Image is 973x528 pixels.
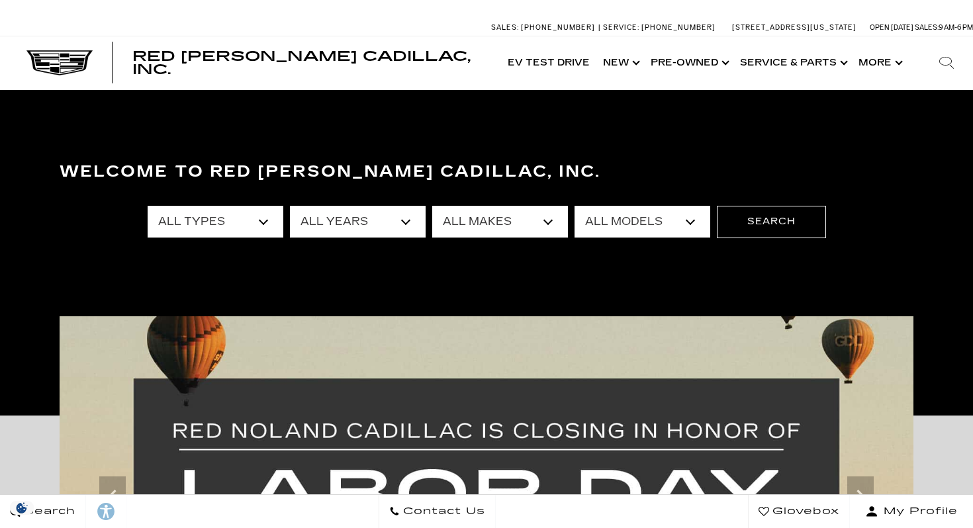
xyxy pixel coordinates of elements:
[733,36,852,89] a: Service & Parts
[717,206,826,238] button: Search
[521,23,595,32] span: [PHONE_NUMBER]
[596,36,644,89] a: New
[290,206,426,238] select: Filter by year
[99,476,126,516] div: Previous slide
[379,495,496,528] a: Contact Us
[491,23,519,32] span: Sales:
[575,206,710,238] select: Filter by model
[7,501,37,515] section: Click to Open Cookie Consent Modal
[132,48,471,77] span: Red [PERSON_NAME] Cadillac, Inc.
[26,50,93,75] img: Cadillac Dark Logo with Cadillac White Text
[748,495,850,528] a: Glovebox
[132,50,488,76] a: Red [PERSON_NAME] Cadillac, Inc.
[878,502,958,521] span: My Profile
[148,206,283,238] select: Filter by type
[501,36,596,89] a: EV Test Drive
[847,476,874,516] div: Next slide
[644,36,733,89] a: Pre-Owned
[432,206,568,238] select: Filter by make
[491,24,598,31] a: Sales: [PHONE_NUMBER]
[603,23,639,32] span: Service:
[60,159,913,185] h3: Welcome to Red [PERSON_NAME] Cadillac, Inc.
[732,23,857,32] a: [STREET_ADDRESS][US_STATE]
[7,501,37,515] img: Opt-Out Icon
[641,23,716,32] span: [PHONE_NUMBER]
[915,23,939,32] span: Sales:
[870,23,913,32] span: Open [DATE]
[21,502,75,521] span: Search
[850,495,973,528] button: Open user profile menu
[852,36,907,89] button: More
[939,23,973,32] span: 9 AM-6 PM
[598,24,719,31] a: Service: [PHONE_NUMBER]
[400,502,485,521] span: Contact Us
[769,502,839,521] span: Glovebox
